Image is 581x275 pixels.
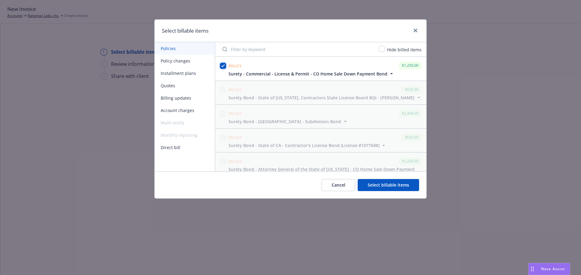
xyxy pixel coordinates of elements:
span: Policy$1,250.00Surety Bond - Attorney General of the State of [US_STATE] - CO Home Sale Down Paym... [215,152,426,182]
div: $2,449.00 [399,110,422,117]
span: Hide billed items [387,47,422,53]
div: $625.00 [402,86,422,93]
div: $1,250.00 [399,62,422,69]
span: Monthly reporting [155,129,215,141]
button: Surety Bond - State of [US_STATE], Contractors State License Board BQI - [PERSON_NAME] [228,94,422,101]
h1: Select billable items [162,27,208,35]
span: Surety - Commercial - License & Permit - CO Home Sale Down Payment Bond [228,71,387,77]
span: Policy [228,135,242,140]
span: Policy$2,449.00Surety Bond - [GEOGRAPHIC_DATA] - Subdivision Bond [215,105,426,128]
a: close [412,27,419,34]
button: Surety Bond - [GEOGRAPHIC_DATA] - Subdivision Bond [228,118,348,125]
button: Surety - Commercial - License & Permit - CO Home Sale Down Payment Bond [228,71,395,77]
button: Nova Assist [528,263,570,275]
span: Policy [228,63,242,69]
span: Multi-entity [155,117,215,129]
button: Surety Bond - Attorney General of the State of [US_STATE] - CO Home Sale Down Payment Bond [228,166,423,179]
button: Quotes [155,79,215,92]
button: Cancel [322,179,355,191]
button: Policies [155,42,215,55]
span: Policy$625.00Surety Bond - State of CA - Contractor's License Bond (License #1077688) [215,129,426,152]
span: Surety Bond - State of [US_STATE], Contractors State License Board BQI - [PERSON_NAME] [228,94,415,101]
div: $1,250.00 [399,157,422,165]
span: Policy [228,111,242,116]
span: Policy [228,87,242,92]
span: Policy [228,159,242,164]
input: Filter by keyword [219,43,375,55]
button: Select billable items [358,179,419,191]
button: Direct bill [155,141,215,154]
button: Policy changes [155,55,215,67]
div: $625.00 [402,133,422,141]
div: Drag to move [529,263,536,275]
span: Surety Bond - [GEOGRAPHIC_DATA] - Subdivision Bond [228,118,341,125]
button: Surety Bond - State of CA - Contractor's License Bond (License #1077688) [228,142,387,149]
span: Surety Bond - Attorney General of the State of [US_STATE] - CO Home Sale Down Payment Bond [228,166,415,179]
button: Billing updates [155,92,215,104]
span: Policy$625.00Surety Bond - State of [US_STATE], Contractors State License Board BQI - [PERSON_NAME] [215,81,426,104]
button: Installment plans [155,67,215,79]
span: Nova Assist [541,266,565,271]
span: Surety Bond - State of CA - Contractor's License Bond (License #1077688) [228,142,379,149]
button: Account charges [155,104,215,117]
